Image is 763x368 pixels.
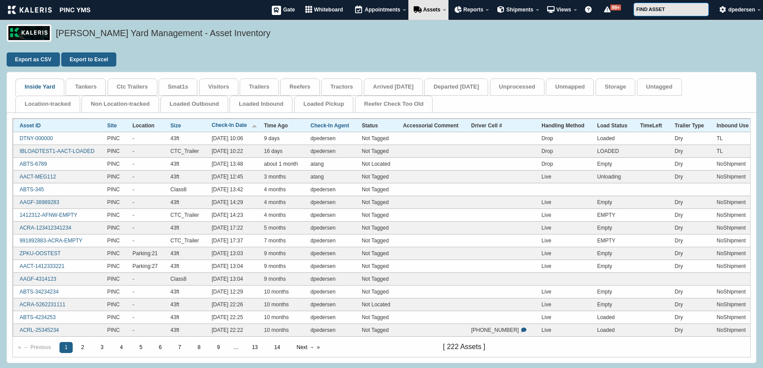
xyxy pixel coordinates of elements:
[304,272,355,285] td: dpedersen
[535,260,591,272] td: Live
[205,158,258,171] td: [DATE] 13:48
[555,83,585,90] a: Unmapped
[710,132,755,145] td: TL
[164,311,205,323] td: 43ft
[356,196,397,209] td: Not Tagged
[164,171,205,183] td: 43ft
[91,100,150,107] a: Non Location-tracked
[101,260,126,272] td: PINC
[126,171,164,183] td: -
[164,158,205,171] td: 43ft
[19,174,56,180] a: AACT-MEG112
[433,83,479,90] a: Departed [DATE]
[668,311,710,323] td: Dry
[164,247,205,260] td: 43ft
[8,6,90,14] img: kaleris_pinc-9d9452ea2abe8761a8e09321c3823821456f7e8afc7303df8a03059e807e3f55.png
[208,83,229,90] a: Visitors
[365,7,400,13] span: Appointments
[101,222,126,234] td: PINC
[710,119,755,132] th: Inbound Use
[258,298,304,311] td: 10 months
[205,285,258,298] td: [DATE] 12:29
[356,247,397,260] td: Not Tagged
[291,342,325,353] a: Next →
[101,234,126,247] td: PINC
[710,171,755,183] td: NoShipment
[19,199,59,205] a: AAGF-38989283
[591,247,633,260] td: Empty
[258,311,304,323] td: 10 months
[205,298,258,311] td: [DATE] 22:26
[101,183,126,196] td: PINC
[205,272,258,285] td: [DATE] 13:04
[258,272,304,285] td: 9 months
[535,247,591,260] td: Live
[634,119,669,132] th: TimeLeft
[25,100,71,107] a: Location-tracked
[101,209,126,222] td: PINC
[101,196,126,209] td: PINC
[205,145,258,158] td: [DATE] 10:22
[499,83,535,90] a: Unprocessed
[710,285,755,298] td: NoShipment
[19,250,60,256] a: ZPKU-OOSTEST
[304,323,355,336] td: dpedersen
[521,327,529,333] a: Send SMS to Phone Number
[668,323,710,336] td: Dry
[591,234,633,247] td: EMPTY
[75,83,96,90] a: Tankers
[591,285,633,298] td: Empty
[117,83,148,90] a: Ctc Trailers
[591,311,633,323] td: Loaded
[101,247,126,260] td: PINC
[212,342,226,353] a: 9
[728,7,755,13] span: dpedersen
[258,260,304,272] td: 9 months
[164,222,205,234] td: 43ft
[115,342,128,353] a: 4
[205,196,258,209] td: [DATE] 14:29
[126,234,164,247] td: -
[356,145,397,158] td: Not Tagged
[205,247,258,260] td: [DATE] 13:03
[668,158,710,171] td: Dry
[19,225,71,231] a: ACRA-123412341234
[373,83,414,90] a: Arrived [DATE]
[164,145,205,158] td: CTC_Trailer
[164,209,205,222] td: CTC_Trailer
[506,7,533,13] span: Shipments
[463,7,483,13] span: Reports
[19,148,94,154] a: IBLOADTEST1-AACT-LOADED
[56,27,752,42] h5: [PERSON_NAME] Yard Management - Asset Inventory
[304,285,355,298] td: dpedersen
[101,285,126,298] td: PINC
[535,298,591,311] td: Live
[591,209,633,222] td: EMPTY
[19,314,56,320] a: ABTS-4234253
[101,145,126,158] td: PINC
[258,209,304,222] td: 4 months
[710,196,755,209] td: NoShipment
[364,100,424,107] a: Reefer Check Too Old
[247,342,263,353] a: 13
[304,209,355,222] td: dpedersen
[258,196,304,209] td: 4 months
[258,119,304,132] th: Time Ago
[101,132,126,145] td: PINC
[304,145,355,158] td: dpedersen
[668,234,710,247] td: Dry
[258,171,304,183] td: 3 months
[249,83,269,90] a: Trailers
[19,212,77,218] a: 1412312-AFNW-EMPTY
[710,260,755,272] td: NoShipment
[304,247,355,260] td: dpedersen
[304,222,355,234] td: dpedersen
[710,323,755,336] td: NoShipment
[101,311,126,323] td: PINC
[164,234,205,247] td: CTC_Trailer
[304,298,355,311] td: dpedersen
[668,132,710,145] td: Dry
[535,119,591,132] th: Handling Method
[535,311,591,323] td: Live
[591,260,633,272] td: Empty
